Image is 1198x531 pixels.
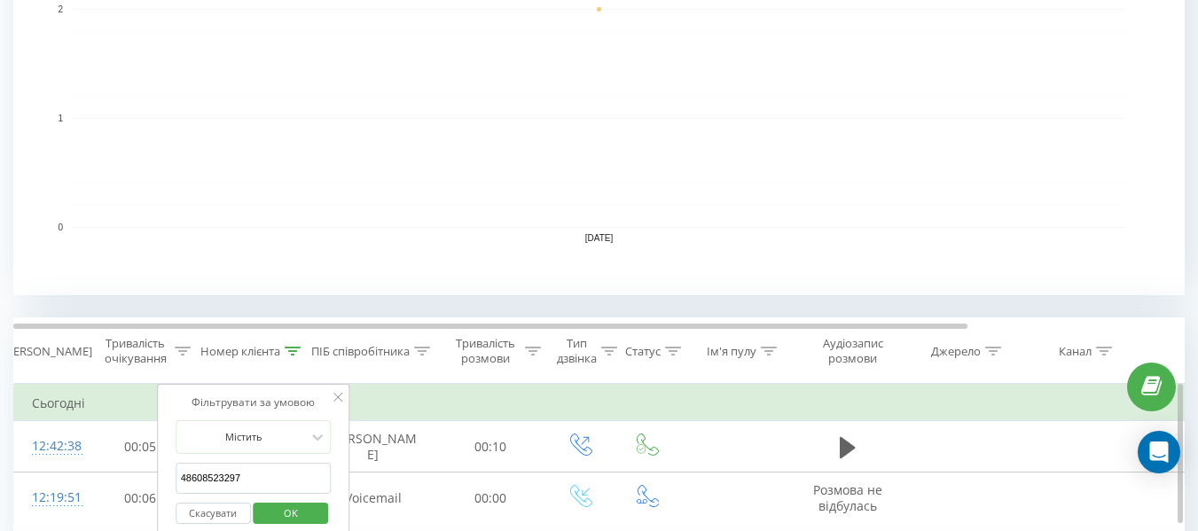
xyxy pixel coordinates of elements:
text: [DATE] [585,233,614,243]
td: 00:10 [435,421,546,472]
div: Номер клієнта [200,344,280,359]
div: Аудіозапис розмови [810,336,896,366]
td: [PERSON_NAME] [311,421,435,472]
div: Ім'я пулу [707,344,756,359]
div: Тривалість розмови [450,336,521,366]
td: Voicemail [311,472,435,524]
div: ПІБ співробітника [311,344,410,359]
input: Введіть значення [176,463,332,494]
div: Тип дзвінка [557,336,597,366]
div: [PERSON_NAME] [3,344,92,359]
td: 00:05 [85,421,196,472]
td: 00:06 [85,472,196,524]
div: Фільтрувати за умовою [176,394,332,411]
span: Розмова не відбулась [813,481,882,514]
text: 2 [58,4,63,14]
div: Open Intercom Messenger [1138,431,1180,473]
td: 00:00 [435,472,546,524]
div: Тривалість очікування [100,336,170,366]
button: Скасувати [176,503,251,525]
span: OK [266,499,316,527]
text: 0 [58,223,63,232]
button: OK [254,503,329,525]
div: 12:42:38 [32,429,67,464]
text: 1 [58,113,63,123]
div: Статус [625,344,661,359]
div: Канал [1059,344,1092,359]
div: 12:19:51 [32,480,67,515]
div: Джерело [931,344,981,359]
